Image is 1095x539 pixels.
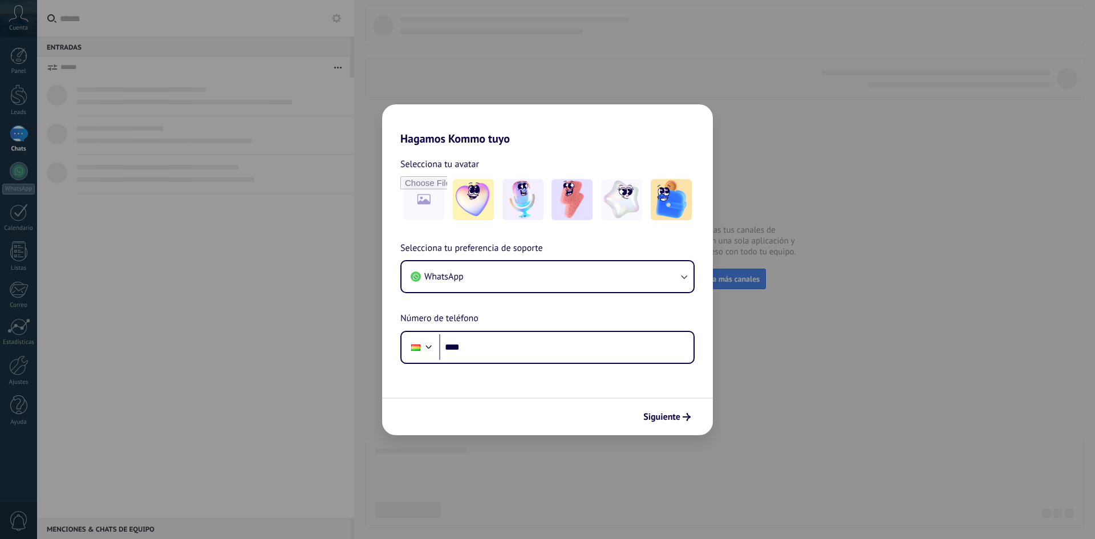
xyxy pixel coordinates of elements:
span: Siguiente [643,413,680,421]
img: -3.jpeg [551,179,593,220]
button: WhatsApp [401,261,693,292]
img: -4.jpeg [601,179,642,220]
span: WhatsApp [424,271,464,282]
span: Selecciona tu avatar [400,157,479,172]
h2: Hagamos Kommo tuyo [382,104,713,145]
img: -2.jpeg [502,179,544,220]
img: -5.jpeg [651,179,692,220]
button: Siguiente [638,407,696,427]
span: Selecciona tu preferencia de soporte [400,241,543,256]
img: -1.jpeg [453,179,494,220]
div: Bolivia: + 591 [405,335,427,359]
span: Número de teléfono [400,311,478,326]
